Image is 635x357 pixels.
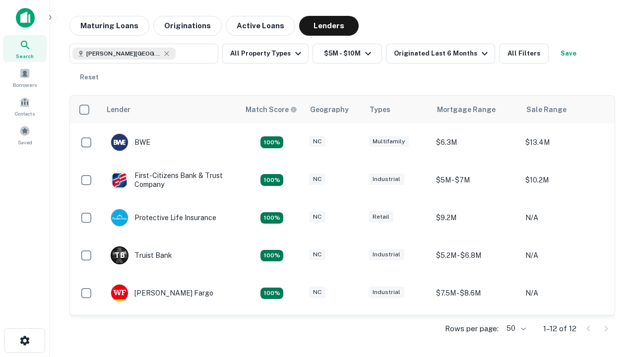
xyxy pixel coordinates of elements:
[309,249,325,260] div: NC
[260,288,283,299] div: Matching Properties: 2, hasApolloMatch: undefined
[431,96,520,123] th: Mortgage Range
[111,284,213,302] div: [PERSON_NAME] Fargo
[445,323,499,335] p: Rows per page:
[240,96,304,123] th: Capitalize uses an advanced AI algorithm to match your search with the best lender. The match sco...
[369,174,404,185] div: Industrial
[520,161,610,199] td: $10.2M
[16,8,35,28] img: capitalize-icon.png
[304,96,364,123] th: Geography
[431,123,520,161] td: $6.3M
[111,134,128,151] img: picture
[520,274,610,312] td: N/A
[520,199,610,237] td: N/A
[260,250,283,262] div: Matching Properties: 3, hasApolloMatch: undefined
[226,16,295,36] button: Active Loans
[431,161,520,199] td: $5M - $7M
[437,104,496,116] div: Mortgage Range
[520,312,610,350] td: N/A
[369,136,409,147] div: Multifamily
[520,96,610,123] th: Sale Range
[73,67,105,87] button: Reset
[364,96,431,123] th: Types
[309,174,325,185] div: NC
[369,287,404,298] div: Industrial
[111,209,128,226] img: picture
[553,44,584,63] button: Save your search to get updates of matches that match your search criteria.
[369,211,393,223] div: Retail
[260,212,283,224] div: Matching Properties: 2, hasApolloMatch: undefined
[299,16,359,36] button: Lenders
[370,104,390,116] div: Types
[111,246,172,264] div: Truist Bank
[309,136,325,147] div: NC
[3,93,47,119] a: Contacts
[526,104,567,116] div: Sale Range
[222,44,309,63] button: All Property Types
[86,49,161,58] span: [PERSON_NAME][GEOGRAPHIC_DATA], [GEOGRAPHIC_DATA]
[115,250,125,261] p: T B
[246,104,295,115] h6: Match Score
[3,35,47,62] a: Search
[246,104,297,115] div: Capitalize uses an advanced AI algorithm to match your search with the best lender. The match sco...
[18,138,32,146] span: Saved
[3,64,47,91] a: Borrowers
[111,172,128,188] img: picture
[111,209,216,227] div: Protective Life Insurance
[369,249,404,260] div: Industrial
[503,321,527,336] div: 50
[3,121,47,148] a: Saved
[394,48,491,59] div: Originated Last 6 Months
[309,211,325,223] div: NC
[111,285,128,301] img: picture
[499,44,549,63] button: All Filters
[386,44,495,63] button: Originated Last 6 Months
[543,323,576,335] p: 1–12 of 12
[13,81,37,89] span: Borrowers
[16,52,34,60] span: Search
[431,199,520,237] td: $9.2M
[260,136,283,148] div: Matching Properties: 2, hasApolloMatch: undefined
[111,171,230,189] div: First-citizens Bank & Trust Company
[585,278,635,325] iframe: Chat Widget
[431,312,520,350] td: $8.8M
[111,133,150,151] div: BWE
[520,237,610,274] td: N/A
[15,110,35,118] span: Contacts
[431,274,520,312] td: $7.5M - $8.6M
[69,16,149,36] button: Maturing Loans
[313,44,382,63] button: $5M - $10M
[520,123,610,161] td: $13.4M
[431,237,520,274] td: $5.2M - $6.8M
[153,16,222,36] button: Originations
[107,104,130,116] div: Lender
[310,104,349,116] div: Geography
[260,174,283,186] div: Matching Properties: 2, hasApolloMatch: undefined
[101,96,240,123] th: Lender
[309,287,325,298] div: NC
